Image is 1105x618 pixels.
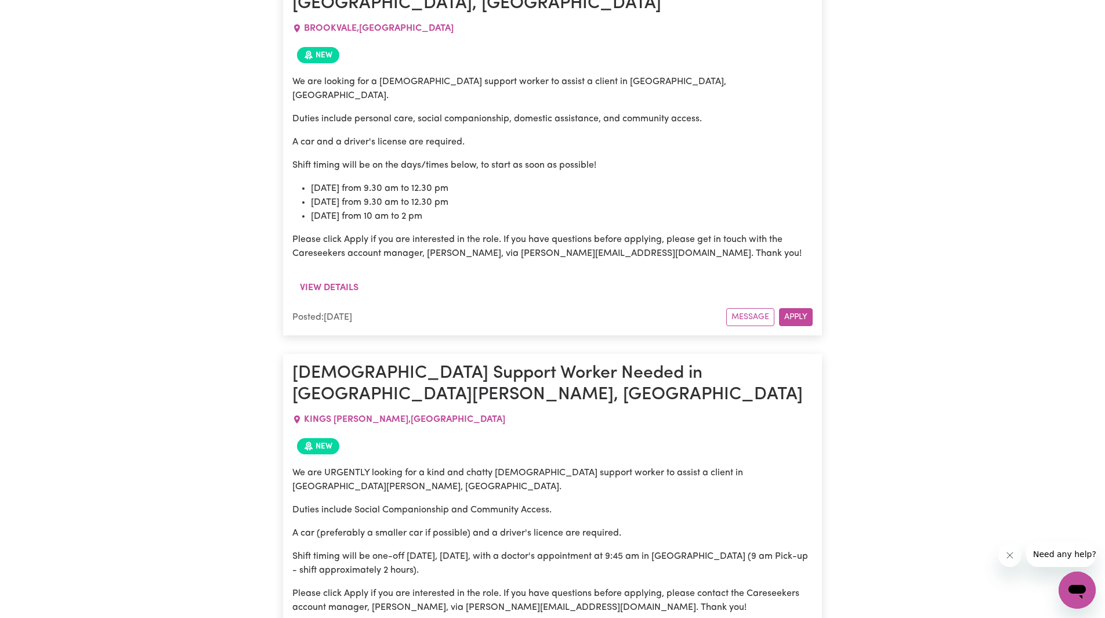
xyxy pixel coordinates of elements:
[292,587,813,615] p: Please click Apply if you are interested in the role. If you have questions before applying, plea...
[292,233,813,261] p: Please click Apply if you are interested in the role. If you have questions before applying, plea...
[297,47,339,63] span: Job posted within the last 30 days
[779,308,813,326] button: Apply for this job
[1026,541,1096,567] iframe: Message from company
[292,466,813,494] p: We are URGENTLY looking for a kind and chatty [DEMOGRAPHIC_DATA] support worker to assist a clien...
[292,277,366,299] button: View details
[311,209,813,223] li: [DATE] from 10 am to 2 pm
[292,158,813,172] p: Shift timing will be on the days/times below, to start as soon as possible!
[292,363,813,406] h1: [DEMOGRAPHIC_DATA] Support Worker Needed in [GEOGRAPHIC_DATA][PERSON_NAME], [GEOGRAPHIC_DATA]
[7,8,70,17] span: Need any help?
[292,112,813,126] p: Duties include personal care, social companionship, domestic assistance, and community access.
[292,135,813,149] p: A car and a driver's license are required.
[297,438,339,454] span: Job posted within the last 30 days
[292,550,813,577] p: Shift timing will be one-off [DATE], [DATE], with a doctor's appointment at 9:45 am in [GEOGRAPHI...
[311,196,813,209] li: [DATE] from 9.30 am to 12.30 pm
[311,182,813,196] li: [DATE] from 9.30 am to 12.30 pm
[304,415,505,424] span: KINGS [PERSON_NAME] , [GEOGRAPHIC_DATA]
[292,526,813,540] p: A car (preferably a smaller car if possible) and a driver's licence are required.
[304,24,454,33] span: BROOKVALE , [GEOGRAPHIC_DATA]
[1059,572,1096,609] iframe: Button to launch messaging window
[292,75,813,103] p: We are looking for a [DEMOGRAPHIC_DATA] support worker to assist a client in [GEOGRAPHIC_DATA], [...
[726,308,774,326] button: Message
[292,503,813,517] p: Duties include Social Companionship and Community Access.
[292,310,726,324] div: Posted: [DATE]
[998,544,1021,567] iframe: Close message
